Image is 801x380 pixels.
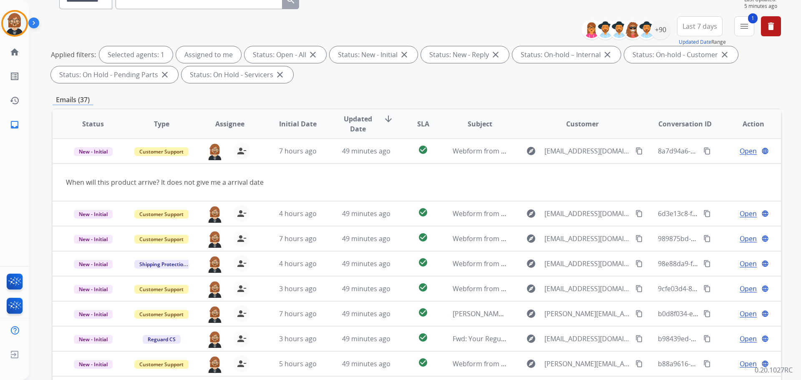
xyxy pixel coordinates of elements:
mat-icon: explore [526,146,536,156]
span: Customer Support [134,210,189,219]
mat-icon: history [10,96,20,106]
span: 7 hours ago [279,309,317,318]
span: New - Initial [74,285,113,294]
span: 49 minutes ago [342,359,390,368]
span: Initial Date [279,119,317,129]
span: Webform from [EMAIL_ADDRESS][DOMAIN_NAME] on [DATE] [453,259,642,268]
span: Conversation ID [658,119,712,129]
mat-icon: content_copy [635,147,643,155]
mat-icon: close [399,50,409,60]
span: [EMAIL_ADDRESS][DOMAIN_NAME] [544,209,630,219]
img: avatar [3,12,26,35]
img: agent-avatar [207,143,223,160]
mat-icon: check_circle [418,357,428,367]
img: agent-avatar [207,280,223,298]
span: 5 minutes ago [744,3,781,10]
mat-icon: person_remove [237,146,247,156]
div: Assigned to me [176,46,241,63]
mat-icon: content_copy [635,310,643,317]
span: 9cfe03d4-8b36-427e-a1f3-52fffe9f0027 [658,284,777,293]
span: [EMAIL_ADDRESS][DOMAIN_NAME] [544,334,630,344]
mat-icon: check_circle [418,257,428,267]
mat-icon: explore [526,334,536,344]
mat-icon: explore [526,359,536,369]
mat-icon: inbox [10,120,20,130]
span: Type [154,119,169,129]
p: Applied filters: [51,50,96,60]
span: 49 minutes ago [342,146,390,156]
mat-icon: check_circle [418,282,428,292]
mat-icon: content_copy [635,260,643,267]
span: Open [740,359,757,369]
span: New - Initial [74,360,113,369]
mat-icon: check_circle [418,232,428,242]
mat-icon: language [761,147,769,155]
img: agent-avatar [207,330,223,348]
mat-icon: close [491,50,501,60]
span: [EMAIL_ADDRESS][DOMAIN_NAME] [544,259,630,269]
mat-icon: person_remove [237,284,247,294]
mat-icon: person_remove [237,209,247,219]
mat-icon: content_copy [703,310,711,317]
span: 49 minutes ago [342,209,390,218]
mat-icon: arrow_downward [383,114,393,124]
span: Webform from [EMAIL_ADDRESS][DOMAIN_NAME] on [DATE] [453,209,642,218]
mat-icon: person_remove [237,259,247,269]
button: Last 7 days [677,16,723,36]
span: 1 [748,13,758,23]
span: 49 minutes ago [342,284,390,293]
span: Customer Support [134,147,189,156]
span: Customer Support [134,235,189,244]
mat-icon: explore [526,284,536,294]
img: agent-avatar [207,305,223,323]
mat-icon: content_copy [703,335,711,342]
mat-icon: explore [526,259,536,269]
mat-icon: person_remove [237,309,247,319]
span: Reguard CS [143,335,181,344]
div: Status: On Hold - Servicers [181,66,293,83]
div: When will this product arrive? It does not give me a arrival date [66,177,631,187]
mat-icon: content_copy [703,210,711,217]
span: b98439ed-aa30-4fff-8275-dcb1f7b32283 [658,334,782,343]
span: 49 minutes ago [342,259,390,268]
div: Status: New - Initial [330,46,418,63]
mat-icon: list_alt [10,71,20,81]
span: 98e88da9-f258-4a56-84a6-1eb98c855eef [658,259,783,268]
mat-icon: content_copy [703,360,711,367]
mat-icon: content_copy [703,147,711,155]
mat-icon: check_circle [418,307,428,317]
span: Webform from [EMAIL_ADDRESS][DOMAIN_NAME] on [DATE] [453,234,642,243]
span: Customer Support [134,360,189,369]
span: [EMAIL_ADDRESS][DOMAIN_NAME] [544,234,630,244]
span: 4 hours ago [279,209,317,218]
span: b0d8f034-e817-453e-af70-937b70faf4e7 [658,309,781,318]
span: [EMAIL_ADDRESS][DOMAIN_NAME] [544,284,630,294]
mat-icon: content_copy [703,260,711,267]
p: 0.20.1027RC [755,365,793,375]
span: Open [740,146,757,156]
span: New - Initial [74,147,113,156]
mat-icon: close [602,50,612,60]
mat-icon: close [275,70,285,80]
span: [PERSON_NAME][EMAIL_ADDRESS][DOMAIN_NAME] [544,309,630,319]
span: Open [740,309,757,319]
mat-icon: content_copy [635,235,643,242]
span: New - Initial [74,260,113,269]
button: 1 [734,16,754,36]
mat-icon: content_copy [703,285,711,292]
span: New - Initial [74,335,113,344]
mat-icon: menu [739,21,749,31]
span: Assignee [215,119,244,129]
span: [EMAIL_ADDRESS][DOMAIN_NAME] [544,146,630,156]
mat-icon: close [160,70,170,80]
span: 49 minutes ago [342,334,390,343]
span: Updated Date [339,114,377,134]
span: Customer Support [134,285,189,294]
span: 7 hours ago [279,234,317,243]
mat-icon: close [308,50,318,60]
span: Webform from [PERSON_NAME][EMAIL_ADDRESS][PERSON_NAME][DOMAIN_NAME] on [DATE] [453,359,745,368]
span: Fwd: Your Reguard Claim [453,334,531,343]
mat-icon: delete [766,21,776,31]
span: Open [740,284,757,294]
span: [PERSON_NAME][EMAIL_ADDRESS][PERSON_NAME][DOMAIN_NAME] [544,359,630,369]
